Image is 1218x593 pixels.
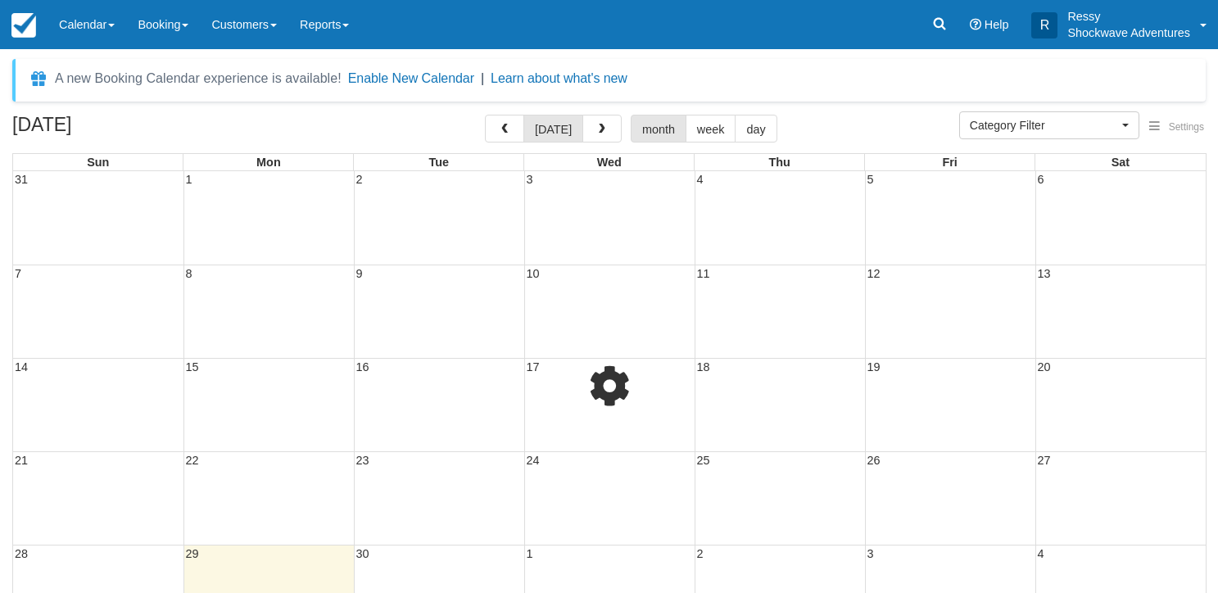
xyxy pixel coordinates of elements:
span: 28 [13,547,29,560]
span: Sun [87,156,109,169]
span: 25 [695,454,712,467]
span: 1 [525,547,535,560]
span: 6 [1036,173,1046,186]
span: Sat [1112,156,1130,169]
span: 18 [695,360,712,373]
span: Tue [429,156,450,169]
span: Settings [1169,121,1204,133]
span: 12 [866,267,882,280]
button: Settings [1139,115,1214,139]
button: day [735,115,777,143]
span: 19 [866,360,882,373]
span: 1 [184,173,194,186]
span: 15 [184,360,201,373]
span: 26 [866,454,882,467]
span: 23 [355,454,371,467]
span: 24 [525,454,541,467]
span: | [481,71,484,85]
span: 7 [13,267,23,280]
span: 20 [1036,360,1053,373]
button: Enable New Calendar [348,70,474,87]
span: 2 [355,173,364,186]
span: 13 [1036,267,1053,280]
span: Mon [256,156,281,169]
span: Category Filter [970,117,1118,134]
span: 4 [1036,547,1046,560]
button: week [686,115,736,143]
button: [DATE] [523,115,583,143]
span: 21 [13,454,29,467]
span: 29 [184,547,201,560]
div: A new Booking Calendar experience is available! [55,69,342,88]
span: 2 [695,547,705,560]
span: Thu [769,156,790,169]
span: 3 [866,547,876,560]
span: 8 [184,267,194,280]
span: 27 [1036,454,1053,467]
button: month [631,115,686,143]
span: 11 [695,267,712,280]
span: 22 [184,454,201,467]
img: checkfront-main-nav-mini-logo.png [11,13,36,38]
span: 9 [355,267,364,280]
p: Ressy [1067,8,1190,25]
span: 31 [13,173,29,186]
span: Wed [597,156,622,169]
span: 14 [13,360,29,373]
span: Fri [942,156,957,169]
button: Category Filter [959,111,1139,139]
span: 16 [355,360,371,373]
span: Help [985,18,1009,31]
span: 5 [866,173,876,186]
span: 3 [525,173,535,186]
i: Help [970,19,981,30]
a: Learn about what's new [491,71,627,85]
span: 30 [355,547,371,560]
span: 4 [695,173,705,186]
h2: [DATE] [12,115,220,145]
span: 17 [525,360,541,373]
p: Shockwave Adventures [1067,25,1190,41]
span: 10 [525,267,541,280]
div: R [1031,12,1057,38]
